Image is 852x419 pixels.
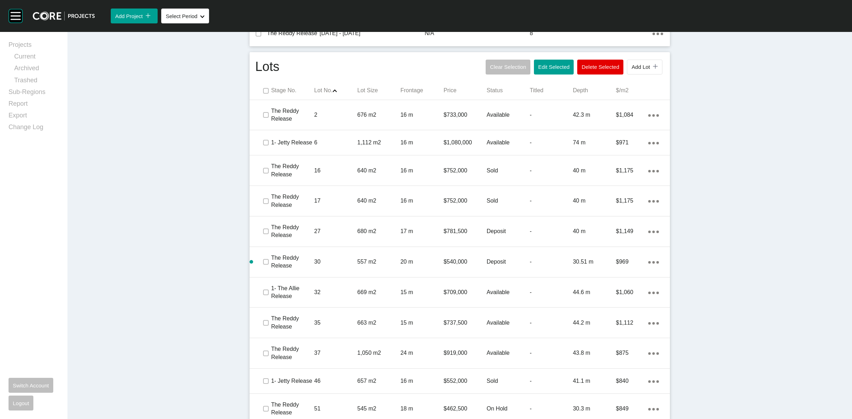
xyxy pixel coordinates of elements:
[14,52,59,64] a: Current
[616,349,648,357] p: $875
[314,405,357,413] p: 51
[271,139,314,147] p: 1- Jetty Release
[443,197,486,205] p: $752,000
[530,319,573,327] p: -
[573,111,616,119] p: 42.3 m
[13,400,29,406] span: Logout
[573,377,616,385] p: 41.1 m
[271,87,314,94] p: Stage No.
[487,405,530,413] p: On Hold
[9,396,33,410] button: Logout
[616,87,659,94] p: $/m2
[400,197,443,205] p: 16 m
[14,64,59,76] a: Archived
[314,319,357,327] p: 35
[530,258,573,266] p: -
[314,288,357,296] p: 32
[616,405,648,413] p: $849
[9,40,59,52] a: Projects
[487,349,530,357] p: Available
[400,319,443,327] p: 15 m
[314,197,357,205] p: 17
[530,288,573,296] p: -
[271,107,314,123] p: The Reddy Release
[538,64,569,70] span: Edit Selected
[616,288,648,296] p: $1,060
[534,60,574,75] button: Edit Selected
[271,377,314,385] p: 1- Jetty Release
[443,258,486,266] p: $540,000
[487,87,530,94] p: Status
[9,111,59,123] a: Export
[357,258,400,266] p: 557 m2
[573,288,616,296] p: 44.6 m
[530,227,573,235] p: -
[487,167,530,175] p: Sold
[530,29,652,37] p: 8
[314,167,357,175] p: 16
[400,288,443,296] p: 15 m
[487,319,530,327] p: Available
[400,405,443,413] p: 18 m
[314,111,357,119] p: 2
[573,167,616,175] p: 40 m
[443,319,486,327] p: $737,500
[111,9,158,23] button: Add Project
[400,349,443,357] p: 24 m
[9,99,59,111] a: Report
[443,405,486,413] p: $462,500
[632,64,650,70] span: Add Lot
[271,224,314,239] p: The Reddy Release
[400,377,443,385] p: 16 m
[530,87,573,94] p: Titled
[581,64,619,70] span: Delete Selected
[616,111,648,119] p: $1,084
[9,123,59,134] a: Change Log
[530,167,573,175] p: -
[314,139,357,147] p: 6
[400,87,443,94] p: Frontage
[271,254,314,270] p: The Reddy Release
[487,111,530,119] p: Available
[616,319,648,327] p: $1,112
[14,76,59,88] a: Trashed
[573,87,616,94] p: Depth
[166,13,197,19] span: Select Period
[616,227,648,235] p: $1,149
[443,87,486,94] p: Price
[400,111,443,119] p: 16 m
[357,227,400,235] p: 680 m2
[487,197,530,205] p: Sold
[530,139,573,147] p: -
[271,193,314,209] p: The Reddy Release
[400,167,443,175] p: 16 m
[314,227,357,235] p: 27
[357,197,400,205] p: 640 m2
[357,87,400,94] p: Lot Size
[443,139,486,147] p: $1,080,000
[115,13,143,19] span: Add Project
[530,405,573,413] p: -
[271,401,314,417] p: The Reddy Release
[161,9,209,23] button: Select Period
[357,111,400,119] p: 676 m2
[530,197,573,205] p: -
[487,377,530,385] p: Sold
[573,227,616,235] p: 40 m
[443,227,486,235] p: $781,500
[400,227,443,235] p: 17 m
[573,139,616,147] p: 74 m
[357,349,400,357] p: 1,050 m2
[267,29,319,37] p: The Reddy Release
[487,258,530,266] p: Deposit
[573,319,616,327] p: 44.2 m
[255,58,279,76] h1: Lots
[33,11,95,21] img: core-logo-dark.3138cae2.png
[443,167,486,175] p: $752,000
[577,60,623,75] button: Delete Selected
[271,345,314,361] p: The Reddy Release
[314,258,357,266] p: 30
[314,87,357,94] p: Lot No.
[357,377,400,385] p: 657 m2
[425,29,530,37] p: N/A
